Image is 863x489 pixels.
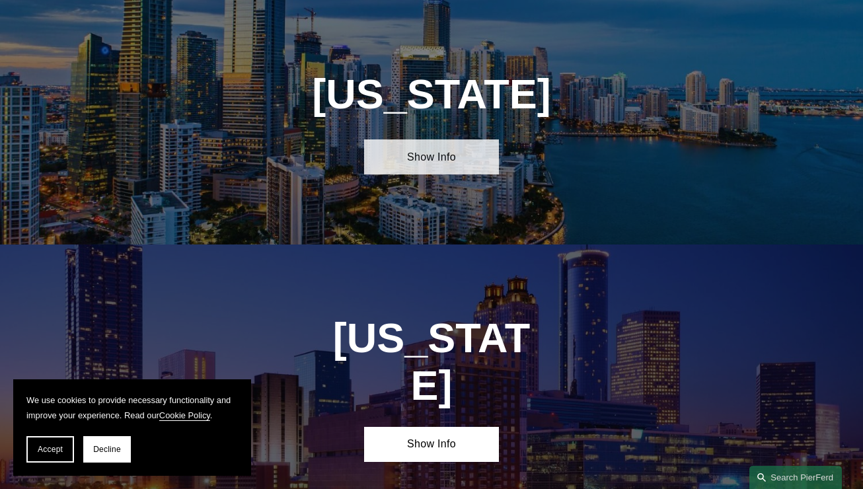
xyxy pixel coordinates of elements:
button: Decline [83,436,131,463]
a: Show Info [364,139,500,174]
section: Cookie banner [13,379,251,476]
span: Decline [93,445,121,454]
a: Cookie Policy [159,410,210,420]
h1: [US_STATE] [296,70,566,118]
button: Accept [26,436,74,463]
a: Show Info [364,427,500,462]
p: We use cookies to provide necessary functionality and improve your experience. Read our . [26,393,238,423]
a: Search this site [749,466,842,489]
h1: [US_STATE] [330,314,533,409]
span: Accept [38,445,63,454]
